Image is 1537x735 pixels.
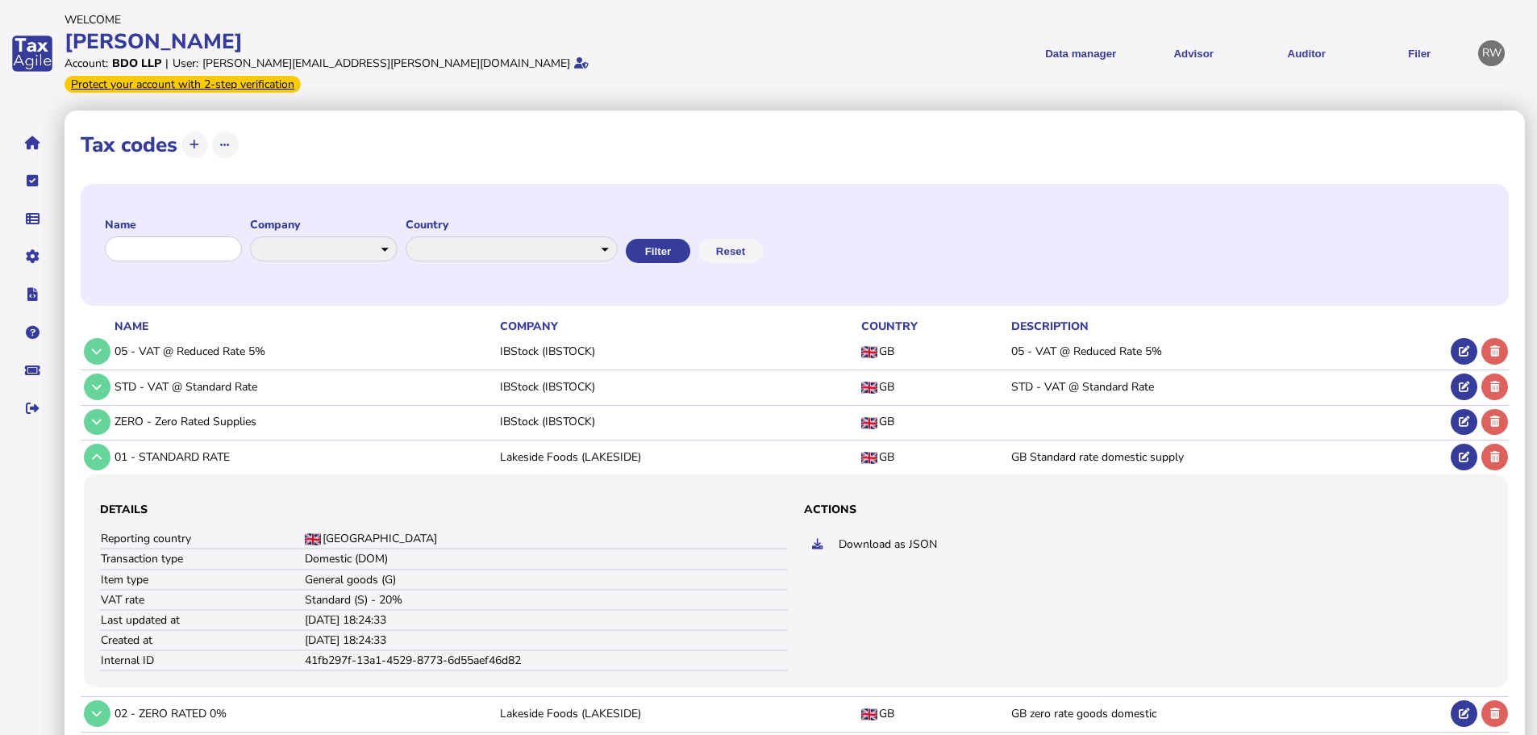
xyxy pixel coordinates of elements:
[1008,335,1447,368] td: 05 - VAT @ Reduced Rate 5%
[112,56,161,71] div: BDO LLP
[65,27,764,56] div: [PERSON_NAME]
[497,370,858,403] td: IBStock (IBSTOCK)
[81,131,177,159] h1: Tax codes
[1008,318,1447,335] th: Description
[626,239,690,263] button: Filter
[861,706,1008,721] div: GB
[173,56,198,71] div: User:
[772,34,1471,73] menu: navigate products
[1368,34,1470,73] button: Filer
[304,630,788,650] td: [DATE] 18:24:33
[1481,700,1508,727] button: Delete tax code
[304,549,788,569] td: Domestic (DOM)
[1451,338,1477,365] button: Edit tax code
[497,441,858,474] td: Lakeside Foods (LAKESIDE)
[65,56,108,71] div: Account:
[1143,34,1244,73] button: Shows a dropdown of VAT Advisor options
[861,344,1008,359] div: GB
[15,202,49,236] button: Data manager
[100,549,304,569] td: Transaction type
[15,240,49,274] button: Manage settings
[165,56,169,71] div: |
[111,318,497,335] th: Name
[698,239,763,263] button: Reset
[861,449,1008,465] div: GB
[111,335,497,368] td: 05 - VAT @ Reduced Rate 5%
[861,379,1008,395] div: GB
[861,417,877,429] img: GB flag
[1481,374,1508,400] button: Delete tax code
[497,697,858,730] td: Lakeside Foods (LAKESIDE)
[65,12,764,27] div: Welcome
[1008,441,1447,474] td: GB Standard rate domestic supply
[84,444,110,470] button: Tax code details
[65,76,301,93] div: From Oct 1, 2025, 2-step verification will be required to login. Set it up now...
[1451,700,1477,727] button: Edit tax code
[861,319,1008,334] div: Country
[304,610,788,630] td: [DATE] 18:24:33
[406,217,618,232] label: Country
[84,374,110,400] button: Tax code details
[15,315,49,349] button: Help pages
[1030,34,1131,73] button: Shows a dropdown of Data manager options
[181,132,208,158] button: Add tax code
[1481,444,1508,470] button: Delete tax code
[304,570,788,590] td: General goods (G)
[100,610,304,630] td: Last updated at
[111,370,497,403] td: STD - VAT @ Standard Rate
[1451,409,1477,436] button: Edit tax code
[1481,338,1508,365] button: Delete tax code
[111,441,497,474] td: 01 - STANDARD RATE
[100,528,304,549] td: Reporting country
[1451,444,1477,470] button: Edit tax code
[861,346,877,358] img: GB flag
[15,391,49,425] button: Sign out
[105,217,242,232] label: Name
[1451,374,1477,400] button: Edit tax code
[100,502,788,517] h3: Details
[84,409,110,436] button: Tax code details
[15,278,49,311] button: Developer hub links
[15,126,49,160] button: Home
[84,700,110,727] button: Tax code details
[1256,34,1357,73] button: Auditor
[839,537,1492,552] div: Download as JSON
[15,164,49,198] button: Tasks
[497,335,858,368] td: IBStock (IBSTOCK)
[861,414,1008,429] div: GB
[804,502,1492,517] h3: Actions
[497,405,858,438] td: IBStock (IBSTOCK)
[100,590,304,610] td: VAT rate
[304,590,788,610] td: Standard (S) - 20%
[100,650,304,670] td: Internal ID
[304,528,788,549] td: [GEOGRAPHIC_DATA]
[212,132,239,158] button: More options...
[111,697,497,730] td: 02 - ZERO RATED 0%
[305,533,321,545] img: GB flag
[861,382,877,394] img: GB flag
[861,452,877,464] img: GB flag
[574,57,589,69] i: Email verified
[111,405,497,438] td: ZERO - Zero Rated Supplies
[250,217,398,232] label: Company
[1008,370,1447,403] td: STD - VAT @ Standard Rate
[304,650,788,670] td: 41fb297f-13a1-4529-8773-6d55aef46d82
[15,353,49,387] button: Raise a support ticket
[202,56,570,71] div: [PERSON_NAME][EMAIL_ADDRESS][PERSON_NAME][DOMAIN_NAME]
[804,531,831,558] button: Export tax code in JSON format
[1478,40,1505,67] div: Profile settings
[84,338,110,365] button: Tax code details
[861,708,877,720] img: GB flag
[100,570,304,590] td: Item type
[1481,409,1508,436] button: Delete tax code
[1008,697,1447,730] td: GB zero rate goods domestic
[497,318,858,335] th: Company
[100,630,304,650] td: Created at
